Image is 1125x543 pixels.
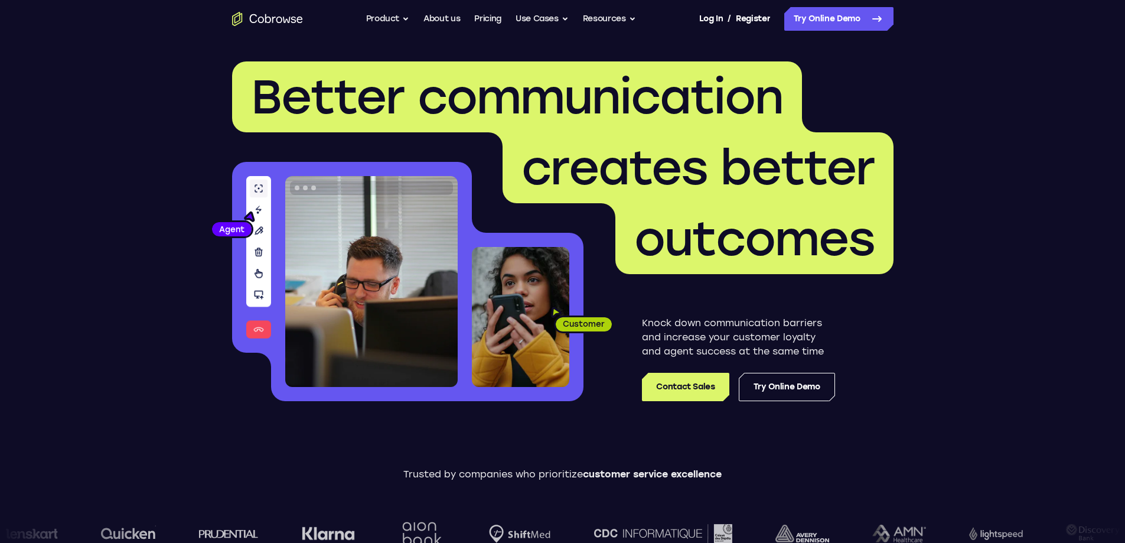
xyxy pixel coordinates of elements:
[634,210,875,267] span: outcomes
[521,139,875,196] span: creates better
[423,7,460,31] a: About us
[232,12,303,26] a: Go to the home page
[373,525,435,543] img: Shiftmed
[474,7,501,31] a: Pricing
[186,526,239,541] img: Klarna
[251,69,783,125] span: Better communication
[739,373,835,401] a: Try Online Demo
[784,7,894,31] a: Try Online Demo
[366,7,410,31] button: Product
[583,7,636,31] button: Resources
[660,525,713,542] img: avery-dennison
[478,524,617,542] img: CDC Informatique
[472,247,569,387] img: A customer holding their phone
[756,525,810,543] img: AMN Healthcare
[736,7,770,31] a: Register
[516,7,569,31] button: Use Cases
[642,316,835,359] p: Knock down communication barriers and increase your customer loyalty and agent success at the sam...
[728,12,731,26] span: /
[853,527,907,539] img: Lightspeed
[642,373,729,401] a: Contact Sales
[583,469,722,480] span: customer service excellence
[285,176,458,387] img: A customer support agent talking on the phone
[699,7,723,31] a: Log In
